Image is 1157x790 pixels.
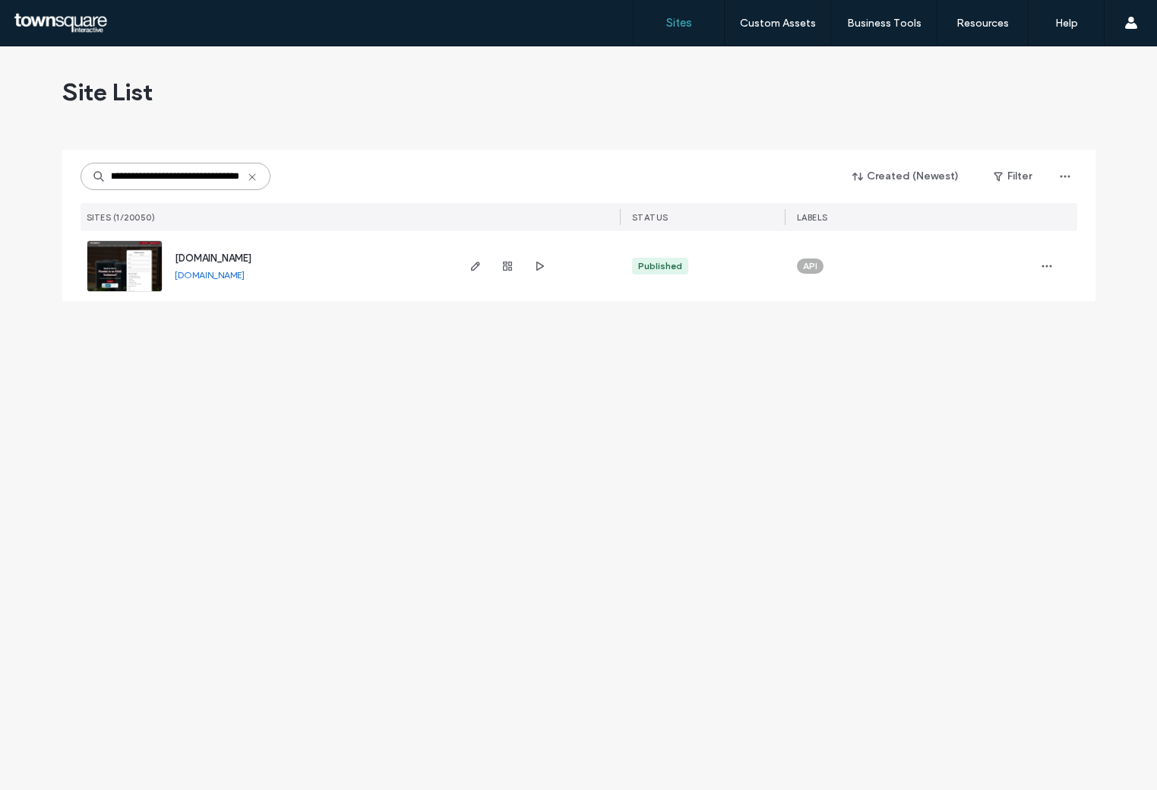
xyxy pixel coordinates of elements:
[839,164,972,189] button: Created (Newest)
[62,77,153,107] span: Site List
[632,212,669,223] span: STATUS
[34,11,65,24] span: Help
[1055,17,1078,30] label: Help
[175,252,251,264] a: [DOMAIN_NAME]
[87,212,156,223] span: SITES (1/20050)
[740,17,816,30] label: Custom Assets
[978,164,1047,189] button: Filter
[797,212,828,223] span: LABELS
[638,259,682,273] div: Published
[175,269,245,281] a: [DOMAIN_NAME]
[803,259,817,273] span: API
[847,17,921,30] label: Business Tools
[666,16,692,30] label: Sites
[956,17,1009,30] label: Resources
